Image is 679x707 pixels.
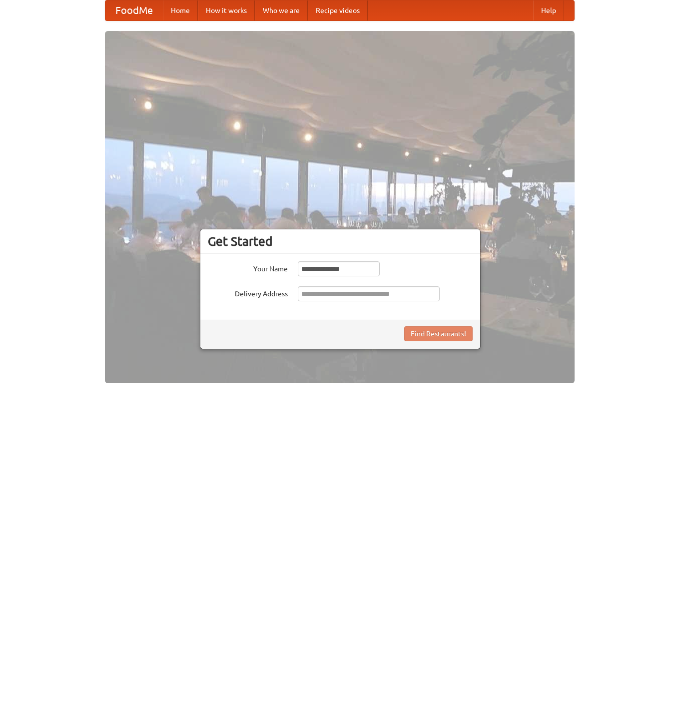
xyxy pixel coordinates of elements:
[255,0,308,20] a: Who we are
[105,0,163,20] a: FoodMe
[208,234,473,249] h3: Get Started
[163,0,198,20] a: Home
[208,286,288,299] label: Delivery Address
[533,0,564,20] a: Help
[404,326,473,341] button: Find Restaurants!
[198,0,255,20] a: How it works
[308,0,368,20] a: Recipe videos
[208,261,288,274] label: Your Name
